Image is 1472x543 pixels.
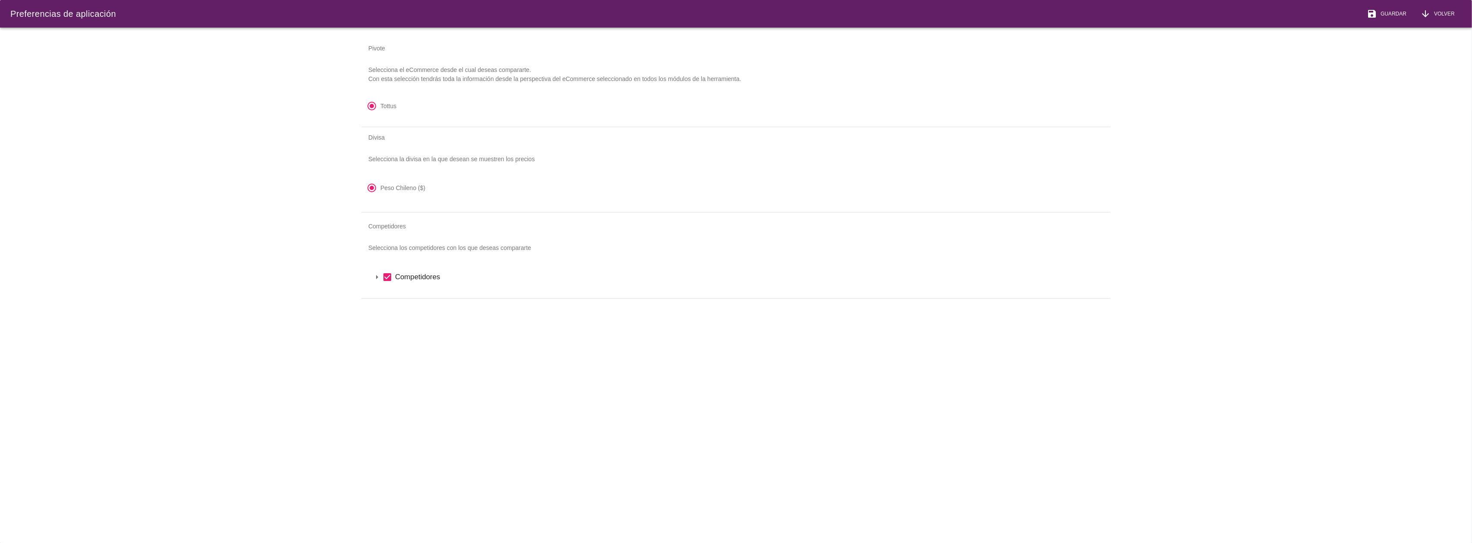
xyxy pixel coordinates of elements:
[1367,9,1377,19] i: save
[361,59,1111,90] p: Selecciona el eCommerce desde el cual deseas compararte. Con esta selección tendrás toda la infor...
[372,272,382,282] i: arrow_drop_down
[10,7,116,20] div: Preferencias de aplicación
[395,271,1100,282] label: Competidores
[1420,9,1431,19] i: arrow_downward
[1377,10,1406,18] span: Guardar
[361,38,1111,59] div: Pivote
[380,184,425,192] label: Peso Chileno ($)
[380,102,396,110] label: Tottus
[1431,10,1455,18] span: Volver
[382,272,392,282] i: check_box
[361,127,1111,148] div: Divisa
[361,148,1111,171] p: Selecciona la divisa en la que desean se muestren los precios
[361,216,1111,237] div: Competidores
[361,237,1111,259] p: Selecciona los competidores con los que deseas compararte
